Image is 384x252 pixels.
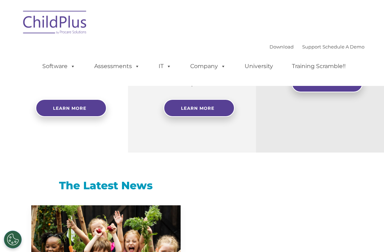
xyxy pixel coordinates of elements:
a: IT [151,59,178,73]
a: Download [270,44,294,50]
a: Software [35,59,82,73]
h3: The Latest News [31,179,181,193]
a: Schedule A Demo [322,44,364,50]
a: University [238,59,280,73]
a: Assessments [87,59,147,73]
a: Support [302,44,321,50]
font: | [270,44,364,50]
a: Learn more [36,99,107,117]
span: Learn more [53,106,86,111]
img: ChildPlus by Procare Solutions [20,6,91,41]
span: Learn More [181,106,214,111]
a: Company [183,59,233,73]
button: Cookies Settings [4,231,22,248]
a: Training Scramble!! [285,59,353,73]
a: Learn More [164,99,235,117]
